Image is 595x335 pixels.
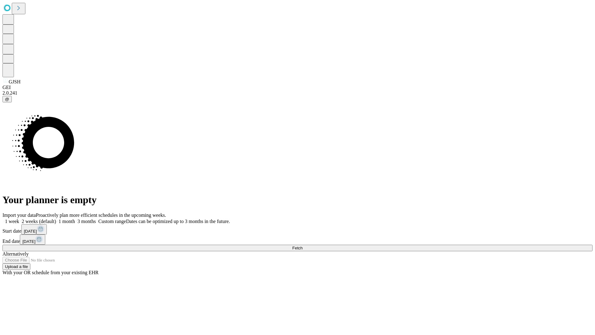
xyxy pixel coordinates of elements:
button: [DATE] [20,234,45,245]
span: Dates can be optimized up to 3 months in the future. [126,219,230,224]
div: End date [2,234,593,245]
span: 1 week [5,219,19,224]
span: With your OR schedule from your existing EHR [2,270,99,275]
span: [DATE] [22,239,35,244]
div: 2.0.241 [2,90,593,96]
span: @ [5,97,9,101]
span: Custom range [98,219,126,224]
span: Alternatively [2,251,29,257]
button: @ [2,96,12,102]
span: Fetch [292,246,302,250]
span: Import your data [2,212,36,218]
button: [DATE] [21,224,47,234]
span: GJSH [9,79,20,84]
button: Upload a file [2,263,30,270]
h1: Your planner is empty [2,194,593,206]
span: 3 months [77,219,96,224]
div: GEI [2,85,593,90]
span: Proactively plan more efficient schedules in the upcoming weeks. [36,212,166,218]
span: [DATE] [24,229,37,234]
span: 2 weeks (default) [22,219,56,224]
button: Fetch [2,245,593,251]
div: Start date [2,224,593,234]
span: 1 month [59,219,75,224]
